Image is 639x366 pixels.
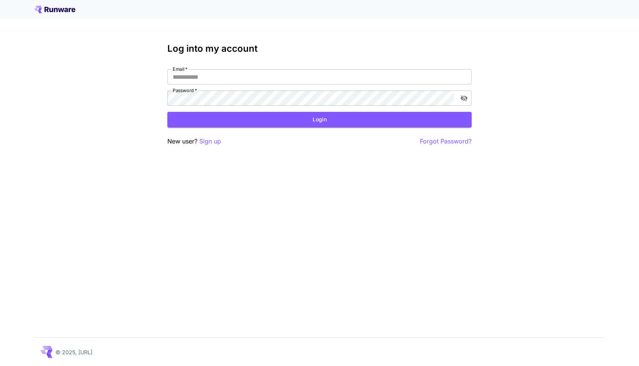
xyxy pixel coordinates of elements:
[173,87,197,94] label: Password
[167,112,472,127] button: Login
[420,137,472,146] button: Forgot Password?
[56,348,92,356] p: © 2025, [URL]
[199,137,221,146] button: Sign up
[173,66,188,72] label: Email
[167,43,472,54] h3: Log into my account
[457,91,471,105] button: toggle password visibility
[167,137,221,146] p: New user?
